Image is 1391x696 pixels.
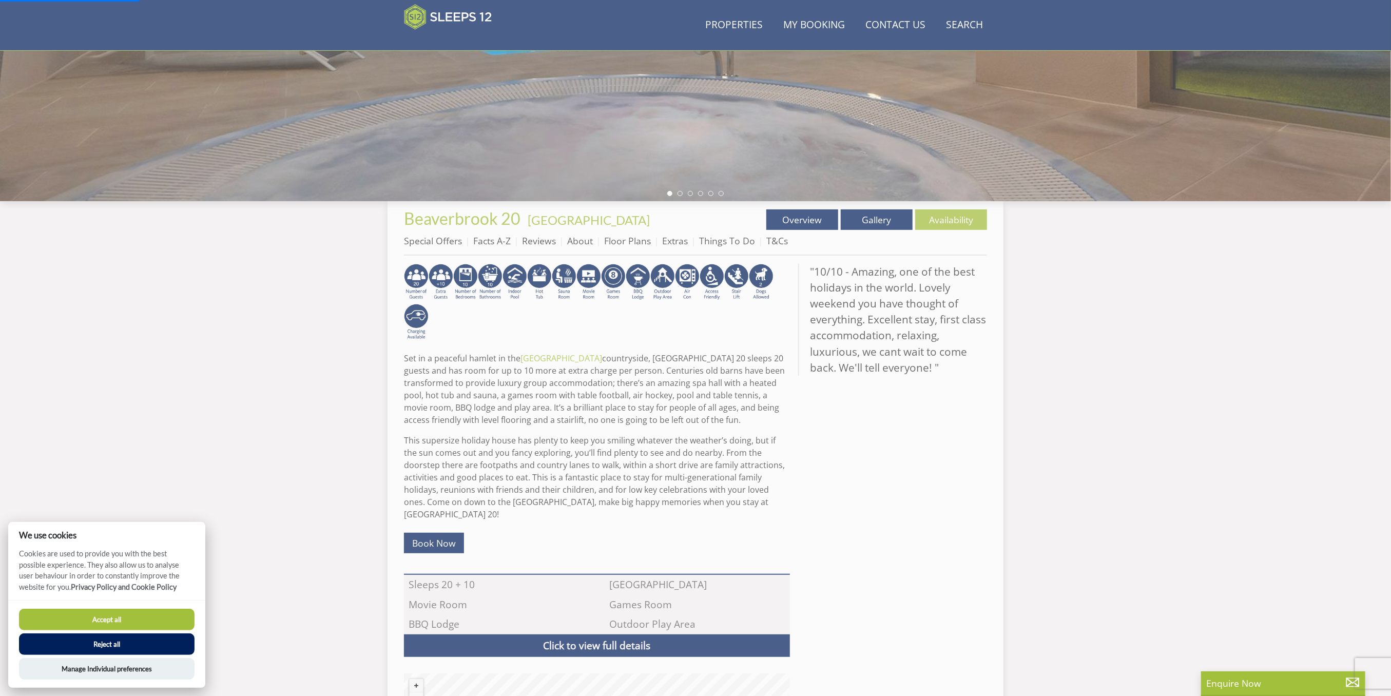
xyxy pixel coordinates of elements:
[798,264,987,376] blockquote: "10/10 - Amazing, one of the best holidays in the world. Lovely weekend you have thought of every...
[453,264,478,301] img: AD_4nXfZxIz6BQB9SA1qRR_TR-5tIV0ZeFY52bfSYUXaQTY3KXVpPtuuoZT3Ql3RNthdyy4xCUoonkMKBfRi__QKbC4gcM_TO...
[604,235,651,247] a: Floor Plans
[605,595,790,614] li: Games Room
[942,14,987,37] a: Search
[779,14,849,37] a: My Booking
[626,264,650,301] img: AD_4nXfdu1WaBqbCvRx5dFd3XGC71CFesPHPPZknGuZzXQvBzugmLudJYyY22b9IpSVlKbnRjXo7AJLKEyhYodtd_Fvedgm5q...
[404,352,790,426] p: Set in a peaceful hamlet in the countryside, [GEOGRAPHIC_DATA] 20 sleeps 20 guests and has room f...
[473,235,511,247] a: Facts A-Z
[567,235,593,247] a: About
[71,583,177,591] a: Privacy Policy and Cookie Policy
[19,658,195,680] button: Manage Individual preferences
[404,575,589,594] li: Sleeps 20 + 10
[605,575,790,594] li: [GEOGRAPHIC_DATA]
[841,209,913,230] a: Gallery
[404,595,589,614] li: Movie Room
[552,264,576,301] img: AD_4nXdjbGEeivCGLLmyT_JEP7bTfXsjgyLfnLszUAQeQ4RcokDYHVBt5R8-zTDbAVICNoGv1Dwc3nsbUb1qR6CAkrbZUeZBN...
[19,609,195,630] button: Accept all
[650,264,675,301] img: AD_4nXfjdDqPkGBf7Vpi6H87bmAUe5GYCbodrAbU4sf37YN55BCjSXGx5ZgBV7Vb9EJZsXiNVuyAiuJUB3WVt-w9eJ0vaBcHg...
[404,614,589,634] li: BBQ Lodge
[399,36,507,45] iframe: Customer reviews powered by Trustpilot
[404,634,790,658] a: Click to view full details
[915,209,987,230] a: Availability
[576,264,601,301] img: AD_4nXcMx2CE34V8zJUSEa4yj9Pppk-n32tBXeIdXm2A2oX1xZoj8zz1pCuMiQujsiKLZDhbHnQsaZvA37aEfuFKITYDwIrZv...
[404,533,464,553] a: Book Now
[522,235,556,247] a: Reviews
[404,264,429,301] img: AD_4nXe1hmHv4RwFZmJZoT7PU21_UdiT1KgGPh4q8mnJRrwVib1rpNG3PULgXhEdpKr8nEJZIBXjOu5x_-RPAN_1kgJuQCgcO...
[478,264,503,301] img: AD_4nXfvn8RXFi48Si5WD_ef5izgnipSIXhRnV2E_jgdafhtv5bNmI08a5B0Z5Dh6wygAtJ5Dbjjt2cCuRgwHFAEvQBwYj91q...
[404,434,790,520] p: This supersize holiday house has plenty to keep you smiling whatever the weather’s doing, but if ...
[701,14,767,37] a: Properties
[700,264,724,301] img: AD_4nXe3VD57-M2p5iq4fHgs6WJFzKj8B0b3RcPFe5LKK9rgeZlFmFoaMJPsJOOJzc7Q6RMFEqsjIZ5qfEJu1txG3QLmI_2ZW...
[724,264,749,301] img: AD_4nXeNuZ_RiRi883_nkolMQv9HCerd22NI0v1hHLGItzVV83AiNu4h--QJwUvANPnw_Sp7q9QsgAklTwjKkl_lqMaKwvT9Z...
[520,353,602,364] a: [GEOGRAPHIC_DATA]
[1206,676,1360,690] p: Enquire Now
[404,529,790,558] p: ​​​
[699,235,755,247] a: Things To Do
[528,212,650,227] a: [GEOGRAPHIC_DATA]
[662,235,688,247] a: Extras
[8,530,205,540] h2: We use cookies
[404,208,524,228] a: Beaverbrook 20
[766,235,788,247] a: T&Cs
[404,304,429,341] img: AD_4nXcnT2OPG21WxYUhsl9q61n1KejP7Pk9ESVM9x9VetD-X_UXXoxAKaMRZGYNcSGiAsmGyKm0QlThER1osyFXNLmuYOVBV...
[404,208,520,228] span: Beaverbrook 20
[527,264,552,301] img: AD_4nXcpX5uDwed6-YChlrI2BYOgXwgg3aqYHOhRm0XfZB-YtQW2NrmeCr45vGAfVKUq4uWnc59ZmEsEzoF5o39EWARlT1ewO...
[524,212,650,227] span: -
[19,633,195,655] button: Reject all
[861,14,930,37] a: Contact Us
[8,548,205,600] p: Cookies are used to provide you with the best possible experience. They also allow us to analyse ...
[675,264,700,301] img: AD_4nXdwraYVZ2fjjsozJ3MSjHzNlKXAQZMDIkuwYpBVn5DeKQ0F0MOgTPfN16CdbbfyNhSuQE5uMlSrE798PV2cbmCW5jN9_...
[601,264,626,301] img: AD_4nXdrZMsjcYNLGsKuA84hRzvIbesVCpXJ0qqnwZoX5ch9Zjv73tWe4fnFRs2gJ9dSiUubhZXckSJX_mqrZBmYExREIfryF...
[404,235,462,247] a: Special Offers
[503,264,527,301] img: AD_4nXei2dp4L7_L8OvME76Xy1PUX32_NMHbHVSts-g-ZAVb8bILrMcUKZI2vRNdEqfWP017x6NFeUMZMqnp0JYknAB97-jDN...
[605,614,790,634] li: Outdoor Play Area
[410,679,423,692] button: Zoom in
[404,4,492,30] img: Sleeps 12
[749,264,774,301] img: AD_4nXe7_8LrJK20fD9VNWAdfykBvHkWcczWBt5QOadXbvIwJqtaRaRf-iI0SeDpMmH1MdC9T1Vy22FMXzzjMAvSuTB5cJ7z5...
[429,264,453,301] img: AD_4nXfDO4U1OSapPhJPVoI-wGywE1bp9_AbgJNbhHjjO3uJ67QxWqFxtKMUxE6_6QvFb5ierIngYkq3fPhxD4ngXginNLli2...
[766,209,838,230] a: Overview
